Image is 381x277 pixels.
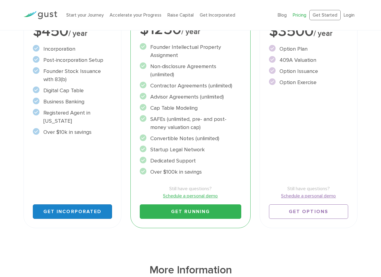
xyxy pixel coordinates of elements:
a: Get Incorporated [33,204,112,219]
li: Post-incorporation Setup [33,56,112,64]
li: Founder Intellectual Property Assignment [140,43,241,59]
li: Convertible Notes (unlimited) [140,134,241,143]
a: Get Running [140,204,241,219]
span: / year [314,29,333,38]
span: / year [181,27,200,36]
li: Option Plan [269,45,348,53]
a: Start your Journey [66,12,104,18]
a: Schedule a personal demo [140,192,241,200]
a: Pricing [293,12,306,18]
a: Get Incorporated [200,12,235,18]
a: Login [344,12,354,18]
li: Dedicated Support [140,157,241,165]
span: / year [68,29,87,38]
li: Founder Stock Issuance with 83(b) [33,67,112,83]
li: Over $100k in savings [140,168,241,176]
li: Over $10k in savings [33,128,112,136]
li: Registered Agent in [US_STATE] [33,109,112,125]
li: 409A Valuation [269,56,348,64]
a: Get Started [309,10,341,20]
li: SAFEs (unlimited, pre- and post-money valuation cap) [140,115,241,131]
div: $3500 [269,24,348,39]
li: Option Exercise [269,78,348,87]
a: Blog [278,12,287,18]
a: Get Options [269,204,348,219]
a: Schedule a personal demo [269,192,348,200]
li: Contractor Agreements (unlimited) [140,82,241,90]
li: Advisor Agreements (unlimited) [140,93,241,101]
span: Still have questions? [140,185,241,192]
li: Business Banking [33,98,112,106]
div: $1250 [140,22,241,37]
li: Option Issuance [269,67,348,75]
li: Digital Cap Table [33,87,112,95]
li: Non-disclosure Agreements (unlimited) [140,62,241,79]
li: Incorporation [33,45,112,53]
a: Accelerate your Progress [110,12,161,18]
li: Startup Legal Network [140,146,241,154]
span: Still have questions? [269,185,348,192]
a: Raise Capital [167,12,194,18]
li: Cap Table Modeling [140,104,241,112]
img: Gust Logo [23,11,57,19]
div: $450 [33,24,112,39]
